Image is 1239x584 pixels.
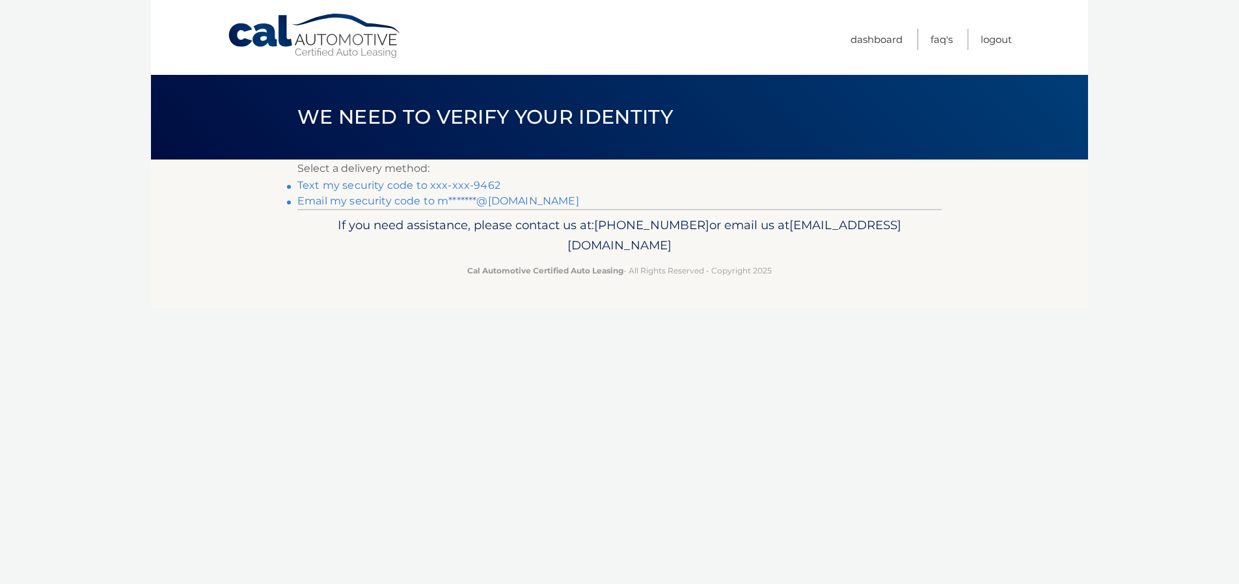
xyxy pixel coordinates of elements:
a: Email my security code to m*******@[DOMAIN_NAME] [297,195,579,207]
a: Text my security code to xxx-xxx-9462 [297,179,500,191]
a: Cal Automotive [227,13,403,59]
p: - All Rights Reserved - Copyright 2025 [306,264,933,277]
p: If you need assistance, please contact us at: or email us at [306,215,933,257]
a: Dashboard [851,29,903,50]
p: Select a delivery method: [297,160,942,178]
span: [PHONE_NUMBER] [594,217,709,232]
a: Logout [981,29,1012,50]
a: FAQ's [931,29,953,50]
span: We need to verify your identity [297,105,673,129]
strong: Cal Automotive Certified Auto Leasing [467,266,623,275]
